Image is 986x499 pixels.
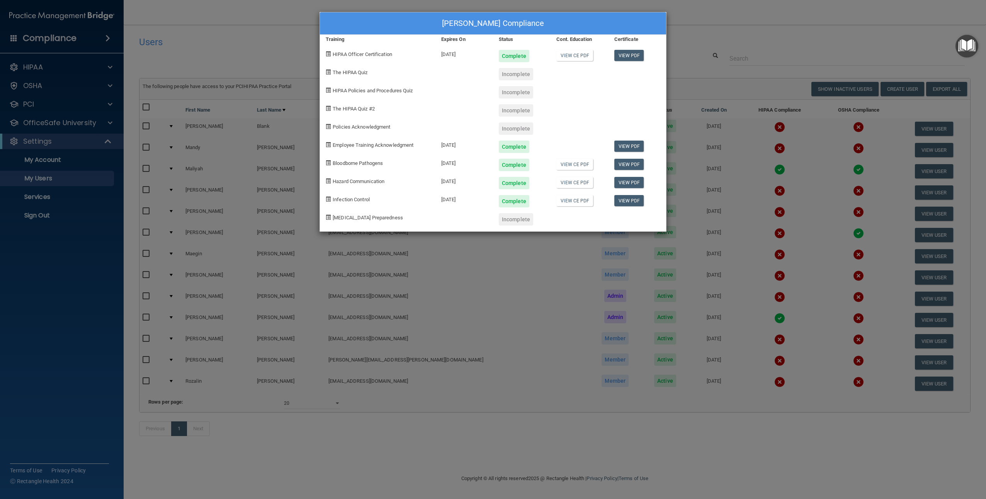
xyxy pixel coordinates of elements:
[435,171,493,189] div: [DATE]
[614,159,644,170] a: View PDF
[320,12,666,35] div: [PERSON_NAME] Compliance
[499,213,533,226] div: Incomplete
[499,159,529,171] div: Complete
[333,215,403,221] span: [MEDICAL_DATA] Preparedness
[614,177,644,188] a: View PDF
[499,177,529,189] div: Complete
[499,122,533,135] div: Incomplete
[499,195,529,207] div: Complete
[333,160,383,166] span: Bloodborne Pathogens
[493,35,551,44] div: Status
[499,104,533,117] div: Incomplete
[435,35,493,44] div: Expires On
[614,195,644,206] a: View PDF
[499,141,529,153] div: Complete
[333,197,370,202] span: Infection Control
[614,50,644,61] a: View PDF
[333,124,390,130] span: Policies Acknowledgment
[435,44,493,62] div: [DATE]
[333,51,392,57] span: HIPAA Officer Certification
[333,106,375,112] span: The HIPAA Quiz #2
[556,177,593,188] a: View CE PDF
[556,195,593,206] a: View CE PDF
[435,153,493,171] div: [DATE]
[955,35,978,58] button: Open Resource Center
[333,142,413,148] span: Employee Training Acknowledgment
[435,189,493,207] div: [DATE]
[320,35,435,44] div: Training
[556,50,593,61] a: View CE PDF
[499,86,533,98] div: Incomplete
[333,178,384,184] span: Hazard Communication
[852,444,977,475] iframe: Drift Widget Chat Controller
[499,68,533,80] div: Incomplete
[333,70,367,75] span: The HIPAA Quiz
[435,135,493,153] div: [DATE]
[499,50,529,62] div: Complete
[333,88,413,93] span: HIPAA Policies and Procedures Quiz
[609,35,666,44] div: Certificate
[614,141,644,152] a: View PDF
[556,159,593,170] a: View CE PDF
[551,35,608,44] div: Cont. Education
